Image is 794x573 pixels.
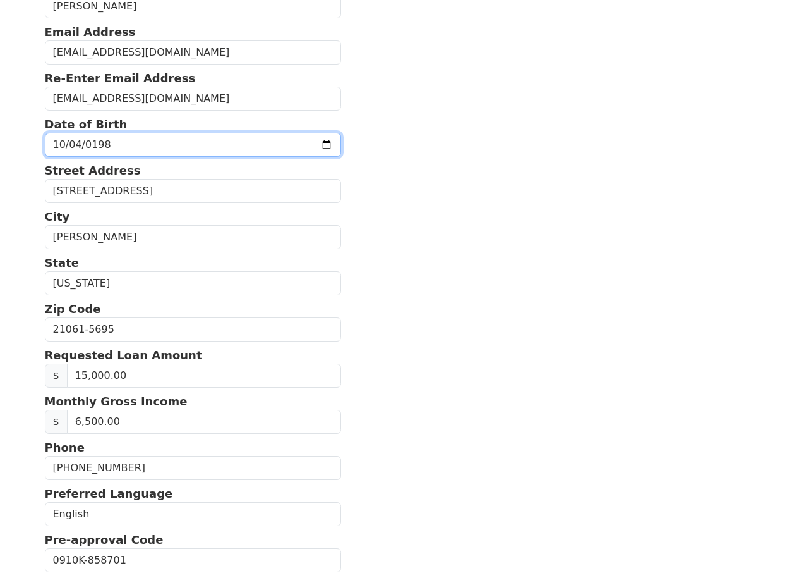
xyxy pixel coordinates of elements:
[45,210,70,223] strong: City
[45,40,342,65] input: Email Address
[45,25,136,39] strong: Email Address
[45,348,202,362] strong: Requested Loan Amount
[67,364,341,388] input: Requested Loan Amount
[45,487,173,500] strong: Preferred Language
[45,364,68,388] span: $
[45,164,141,177] strong: Street Address
[45,441,85,454] strong: Phone
[45,71,196,85] strong: Re-Enter Email Address
[45,548,342,572] input: Pre-approval Code
[67,410,341,434] input: Monthly Gross Income
[45,179,342,203] input: Street Address
[45,256,80,269] strong: State
[45,118,128,131] strong: Date of Birth
[45,410,68,434] span: $
[45,456,342,480] input: Phone
[45,533,164,546] strong: Pre-approval Code
[45,317,342,342] input: Zip Code
[45,393,342,410] p: Monthly Gross Income
[45,302,101,316] strong: Zip Code
[45,87,342,111] input: Re-Enter Email Address
[45,225,342,249] input: City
